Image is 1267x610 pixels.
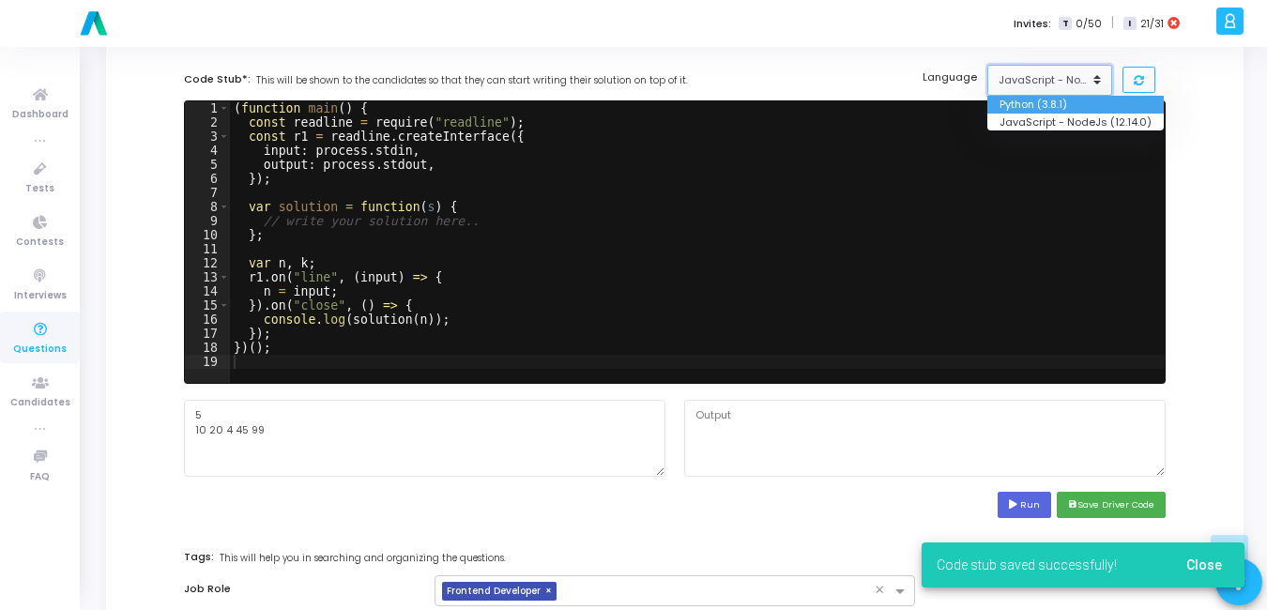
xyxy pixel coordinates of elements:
div: 1 [185,101,230,115]
div: 12 [185,256,230,270]
div: 15 [185,298,230,313]
span: Contests [16,235,64,251]
button: Close [1171,548,1237,582]
span: I [1123,17,1136,31]
div: 7 [185,186,230,200]
label: Tags: [184,549,1143,566]
span: This will help you in searching and organizing the questions. [220,552,506,566]
span: | [1111,13,1114,33]
div: 6 [185,172,230,186]
div: JavaScript - NodeJs(12.14.0) [999,72,1091,88]
img: logo [75,5,113,42]
button: JavaScript - NodeJs (12.14.0) [987,114,1164,131]
span: Questions [13,342,67,358]
label: Invites: [1014,16,1051,32]
div: 14 [185,284,230,298]
div: 3 [185,130,230,144]
div: 13 [185,270,230,284]
div: 5 [185,158,230,172]
span: Frontend Developer [442,582,545,602]
div: 8 [185,200,230,214]
span: Clear all [875,582,891,601]
span: Close [1186,557,1222,572]
button: Run [998,492,1052,517]
span: This will be shown to the candidates so that they can start writing their solution on top of it. [256,74,688,88]
span: 21/31 [1140,16,1164,32]
button: saveSave Driver Code [1057,492,1166,517]
div: 11 [185,242,230,256]
span: T [1059,17,1071,31]
div: 19 [185,355,230,369]
div: 2 [185,115,230,130]
h6: Job Role [184,583,415,595]
label: Language [923,69,977,85]
div: 10 [185,228,230,242]
label: Code Stub*: [184,71,688,88]
div: 17 [185,327,230,341]
span: Dashboard [12,107,69,123]
span: Candidates [10,395,70,411]
span: Code stub saved successfully! [937,556,1117,574]
span: 0/50 [1076,16,1102,32]
span: Interviews [14,288,67,304]
div: 9 [185,214,230,228]
div: 16 [185,313,230,327]
div: 4 [185,144,230,158]
button: Python (3.8.1) [987,96,1164,114]
span: FAQ [30,469,50,485]
i: save [1068,500,1077,510]
span: Tests [25,181,54,197]
div: 18 [185,341,230,355]
button: JavaScript - NodeJs(12.14.0) [987,65,1112,96]
span: × [545,582,557,602]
